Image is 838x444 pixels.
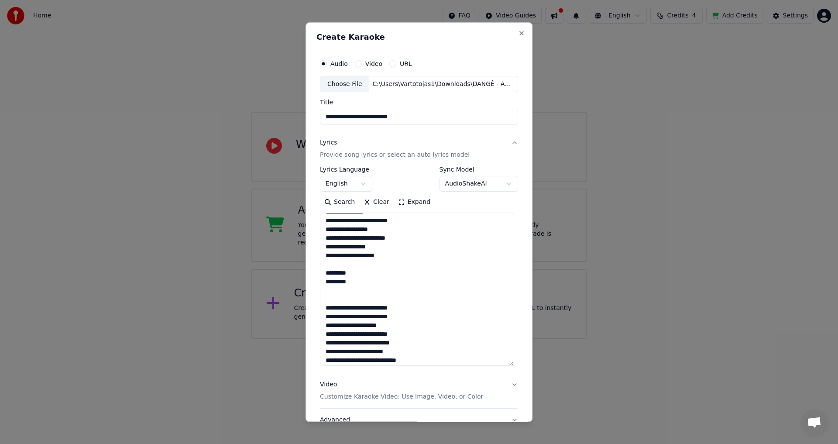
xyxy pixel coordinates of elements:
button: Advanced [320,409,518,432]
button: Search [320,196,359,210]
button: VideoCustomize Karaoke Video: Use Image, Video, or Color [320,374,518,409]
div: Lyrics [320,139,337,148]
p: Provide song lyrics or select an auto lyrics model [320,151,470,160]
label: URL [400,61,412,67]
button: Clear [359,196,394,210]
div: C:\Users\Vartotojas1\Downloads\DANGĖ - AŠ ATĖJAU IR IŠEINU..mp3 [369,80,518,89]
div: LyricsProvide song lyrics or select an auto lyrics model [320,167,518,373]
div: Choose File [320,76,369,92]
label: Audio [330,61,348,67]
label: Video [365,61,382,67]
label: Title [320,100,518,106]
h2: Create Karaoke [316,33,522,41]
label: Sync Model [440,167,518,173]
div: Video [320,381,483,402]
label: Lyrics Language [320,167,372,173]
p: Customize Karaoke Video: Use Image, Video, or Color [320,393,483,402]
button: LyricsProvide song lyrics or select an auto lyrics model [320,132,518,167]
button: Expand [394,196,435,210]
